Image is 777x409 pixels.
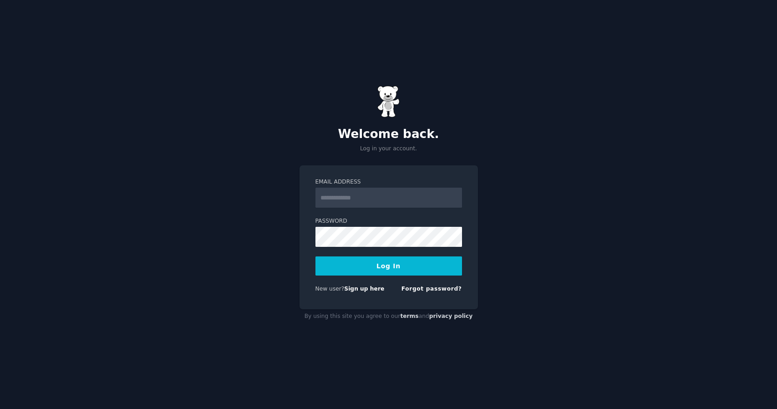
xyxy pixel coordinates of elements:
h2: Welcome back. [300,127,478,142]
a: privacy policy [429,313,473,319]
a: terms [400,313,418,319]
a: Forgot password? [401,286,462,292]
p: Log in your account. [300,145,478,153]
button: Log In [315,256,462,276]
label: Email Address [315,178,462,186]
span: New user? [315,286,345,292]
div: By using this site you agree to our and [300,309,478,324]
a: Sign up here [344,286,384,292]
img: Gummy Bear [377,86,400,118]
label: Password [315,217,462,225]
